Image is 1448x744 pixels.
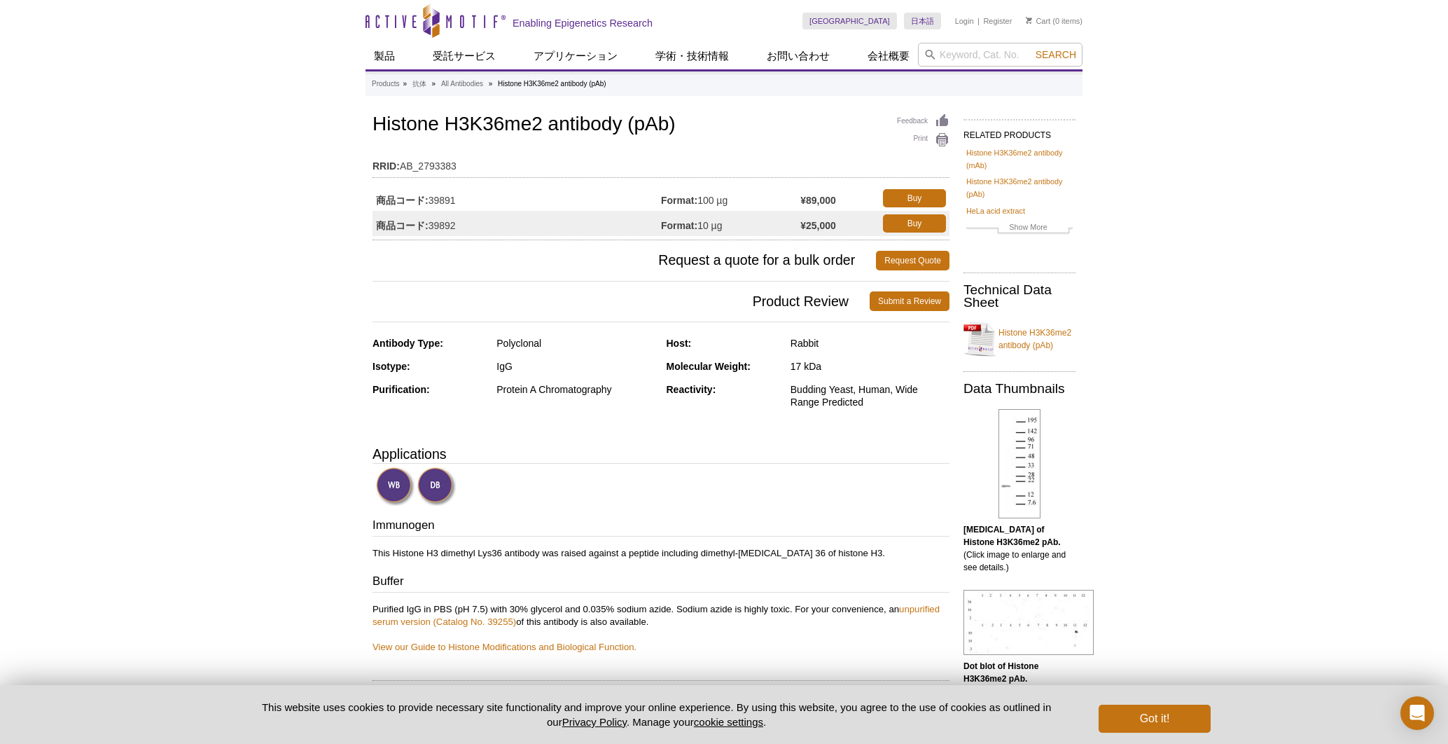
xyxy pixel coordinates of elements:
[372,78,399,90] a: Products
[373,361,410,372] strong: Isotype:
[883,189,946,207] a: Buy
[496,383,655,396] div: Protein A Chromatography
[489,80,493,88] li: »
[441,78,483,90] a: All Antibodies
[998,409,1040,518] img: Histone H3K36me2 antibody (pAb) tested by Western blot.
[373,211,661,236] td: 39892
[513,17,653,29] h2: Enabling Epigenetics Research
[966,146,1073,172] a: Histone H3K36me2 antibody (mAb)
[963,523,1075,574] p: (Click image to enlarge and see details.)
[883,214,946,233] a: Buy
[667,361,751,372] strong: Molecular Weight:
[373,642,636,652] a: View our Guide to Histone Modifications and Biological Function.
[373,517,949,537] h3: Immunogen
[791,337,949,350] div: Rabbit
[983,16,1012,26] a: Register
[963,590,1094,655] img: Histone H3K36me2 antibody (pAb) tested by dot blot analysis.
[417,467,456,506] img: Dot Blot Validated
[373,151,949,174] td: AB_2793383
[496,337,655,350] div: Polyclonal
[1026,13,1082,29] li: (0 items)
[791,360,949,373] div: 17 kDa
[412,78,426,90] a: 抗体
[1400,696,1434,730] div: Open Intercom Messenger
[496,360,655,373] div: IgG
[963,661,1038,684] b: Dot blot of Histone H3K36me2 pAb.
[562,716,627,728] a: Privacy Policy
[791,383,949,408] div: Budding Yeast, Human, Wide Range Predicted
[403,80,407,88] li: »
[963,318,1075,360] a: Histone H3K36me2 antibody (pAb)
[963,525,1061,547] b: [MEDICAL_DATA] of Histone H3K36me2 pAb.
[904,13,941,29] a: 日本語
[1036,49,1076,60] span: Search
[876,251,949,270] a: Request Quote
[373,338,443,349] strong: Antibody Type:
[1026,17,1032,24] img: Your Cart
[963,284,1075,309] h2: Technical Data Sheet
[918,43,1082,67] input: Keyword, Cat. No.
[963,660,1075,710] p: (Click image to enlarge and see details.)
[376,219,429,232] strong: 商品コード:
[373,160,400,172] strong: RRID:
[966,175,1073,200] a: Histone H3K36me2 antibody (pAb)
[424,43,504,69] a: 受託サービス
[373,547,949,560] p: This Histone H3 dimethyl Lys36 antibody was raised against a peptide including dimethyl-[MEDICAL_...
[800,219,836,232] strong: ¥25,000
[1031,48,1080,61] button: Search
[647,43,737,69] a: 学術・技術情報
[373,291,870,311] span: Product Review
[1026,16,1050,26] a: Cart
[667,384,716,395] strong: Reactivity:
[373,251,876,270] span: Request a quote for a bulk order
[373,113,949,137] h1: Histone H3K36me2 antibody (pAb)
[800,194,836,207] strong: ¥89,000
[373,603,949,654] p: Purified IgG in PBS (pH 7.5) with 30% glycerol and 0.035% sodium azide. Sodium azide is highly to...
[977,13,980,29] li: |
[373,443,949,464] h3: Applications
[366,43,403,69] a: 製品
[661,194,697,207] strong: Format:
[373,186,661,211] td: 39891
[963,383,1075,395] h2: Data Thumbnails
[1099,705,1211,733] button: Got it!
[376,467,415,506] img: Western Blot Validated
[966,205,1025,217] a: HeLa acid extract
[758,43,838,69] a: お問い合わせ
[373,573,949,593] h3: Buffer
[897,132,949,148] a: Print
[966,221,1073,237] a: Show More
[237,700,1075,729] p: This website uses cookies to provide necessary site functionality and improve your online experie...
[661,186,800,211] td: 100 µg
[897,113,949,129] a: Feedback
[870,291,949,311] a: Submit a Review
[802,13,897,29] a: [GEOGRAPHIC_DATA]
[661,211,800,236] td: 10 µg
[432,80,436,88] li: »
[955,16,974,26] a: Login
[373,384,430,395] strong: Purification:
[661,219,697,232] strong: Format:
[963,119,1075,144] h2: RELATED PRODUCTS
[498,80,606,88] li: Histone H3K36me2 antibody (pAb)
[859,43,918,69] a: 会社概要
[373,604,940,627] a: unpurified serum version (Catalog No. 39255)
[525,43,626,69] a: アプリケーション
[376,194,429,207] strong: 商品コード:
[694,716,763,728] button: cookie settings
[667,338,692,349] strong: Host:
